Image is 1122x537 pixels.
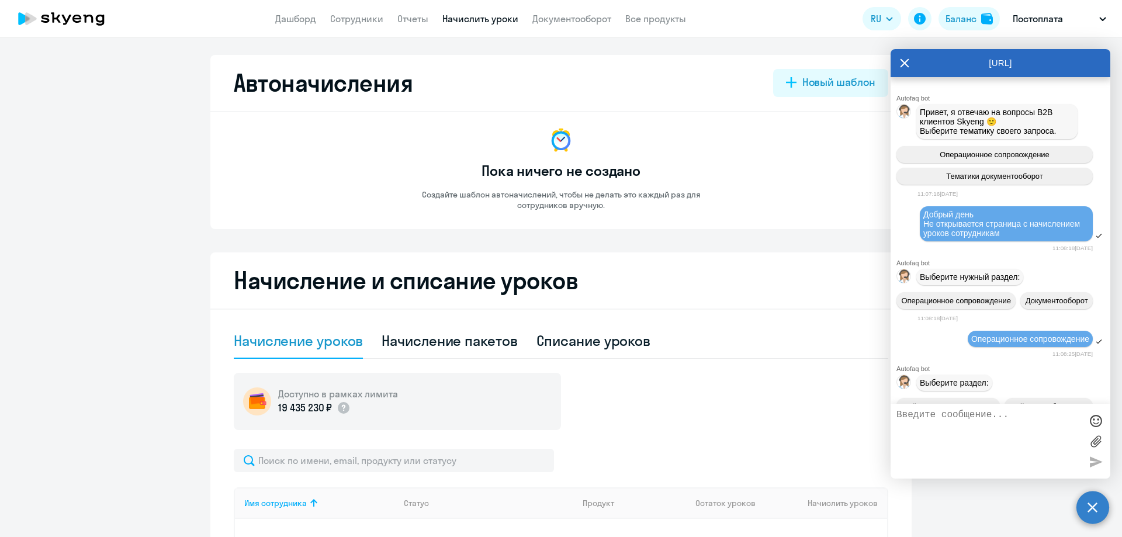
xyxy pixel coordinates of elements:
[903,402,993,411] span: Действия по сотрудникам
[896,95,1110,102] div: Autofaq bot
[1010,402,1086,411] span: Действия с балансом
[1007,5,1112,33] button: Постоплата
[946,12,976,26] div: Баланс
[939,7,1000,30] button: Балансbalance
[940,150,1050,159] span: Операционное сопровождение
[1005,398,1093,415] button: Действия с балансом
[896,259,1110,266] div: Autofaq bot
[896,365,1110,372] div: Autofaq bot
[896,398,1000,415] button: Действия по сотрудникам
[234,266,888,295] h2: Начисление и списание уроков
[243,387,271,415] img: wallet-circle.png
[897,375,912,392] img: bot avatar
[278,400,332,415] p: 19 435 230 ₽
[275,13,316,25] a: Дашборд
[923,210,1082,238] span: Добрый день Не открывается страница с начислением уроков сотрудникам
[971,334,1089,344] span: Операционное сопровождение
[278,387,398,400] h5: Доступно в рамках лимита
[583,498,687,508] div: Продукт
[330,13,383,25] a: Сотрудники
[536,331,651,350] div: Списание уроков
[547,126,575,154] img: no-data
[917,315,958,321] time: 11:08:18[DATE]
[1052,245,1093,251] time: 11:08:18[DATE]
[482,161,640,180] h3: Пока ничего не создано
[896,292,1016,309] button: Операционное сопровождение
[773,69,888,97] button: Новый шаблон
[896,168,1093,185] button: Тематики документооборот
[901,296,1011,305] span: Операционное сопровождение
[583,498,614,508] div: Продукт
[382,331,517,350] div: Начисление пакетов
[981,13,993,25] img: balance
[920,108,1057,136] span: Привет, я отвечаю на вопросы B2B клиентов Skyeng 🙂 Выберите тематику своего запроса.
[397,189,725,210] p: Создайте шаблон автоначислений, чтобы не делать это каждый раз для сотрудников вручную.
[532,13,611,25] a: Документооборот
[625,13,686,25] a: Все продукты
[1087,432,1104,450] label: Лимит 10 файлов
[1026,296,1088,305] span: Документооборот
[802,75,875,90] div: Новый шаблон
[234,449,554,472] input: Поиск по имени, email, продукту или статусу
[244,498,394,508] div: Имя сотрудника
[946,172,1043,181] span: Тематики документооборот
[244,498,307,508] div: Имя сотрудника
[234,69,413,97] h2: Автоначисления
[404,498,429,508] div: Статус
[768,487,887,519] th: Начислить уроков
[442,13,518,25] a: Начислить уроки
[234,331,363,350] div: Начисление уроков
[920,378,989,387] span: Выберите раздел:
[695,498,756,508] span: Остаток уроков
[404,498,573,508] div: Статус
[920,272,1020,282] span: Выберите нужный раздел:
[1052,351,1093,357] time: 11:08:25[DATE]
[695,498,768,508] div: Остаток уроков
[1013,12,1063,26] p: Постоплата
[863,7,901,30] button: RU
[897,105,912,122] img: bot avatar
[1020,292,1093,309] button: Документооборот
[897,269,912,286] img: bot avatar
[397,13,428,25] a: Отчеты
[871,12,881,26] span: RU
[896,146,1093,163] button: Операционное сопровождение
[917,190,958,197] time: 11:07:16[DATE]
